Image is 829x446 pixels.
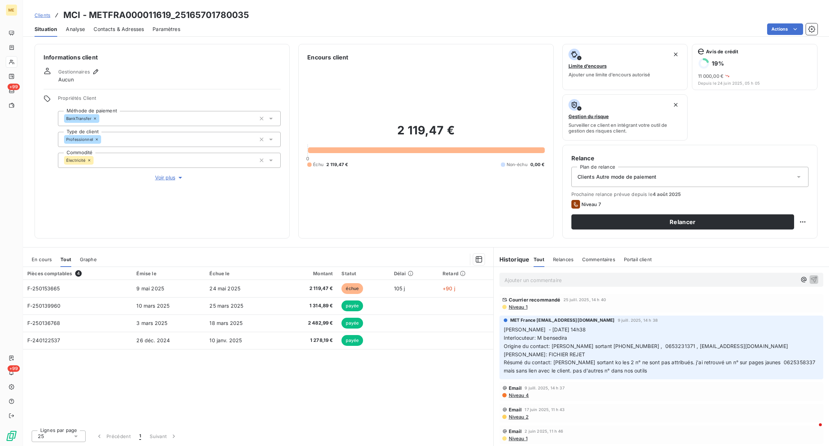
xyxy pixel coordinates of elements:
[66,137,93,142] span: Professionnel
[283,302,333,309] span: 1 314,89 €
[209,320,243,326] span: 18 mars 2025
[509,407,522,412] span: Email
[341,283,363,294] span: échue
[394,285,405,291] span: 105 j
[94,157,99,164] input: Ajouter une valeur
[35,12,50,19] a: Clients
[509,385,522,391] span: Email
[341,271,385,276] div: Statut
[307,53,348,62] h6: Encours client
[494,255,530,264] h6: Historique
[508,304,527,310] span: Niveau 1
[283,337,333,344] span: 1 278,19 €
[563,298,606,302] span: 25 juill. 2025, 14 h 40
[698,73,724,79] span: 11 000,00 €
[209,303,243,309] span: 25 mars 2025
[530,161,545,168] span: 0,00 €
[571,214,794,229] button: Relancer
[509,428,522,434] span: Email
[58,69,90,75] span: Gestionnaires
[562,44,688,90] button: Limite d’encoursAjouter une limite d’encours autorisé
[136,271,201,276] div: Émise le
[326,161,348,168] span: 2 119,47 €
[8,365,20,372] span: +99
[525,386,564,390] span: 9 juill. 2025, 14 h 37
[58,95,281,105] span: Propriétés Client
[508,436,527,441] span: Niveau 1
[6,4,17,16] div: ME
[712,60,724,67] h6: 19 %
[136,303,169,309] span: 10 mars 2025
[80,257,97,262] span: Graphe
[508,392,529,398] span: Niveau 4
[66,26,85,33] span: Analyse
[27,337,60,343] span: F-240122537
[307,123,544,145] h2: 2 119,47 €
[568,63,607,69] span: Limite d’encours
[577,173,657,180] span: Clients Autre mode de paiement
[155,174,184,181] span: Voir plus
[508,414,529,420] span: Niveau 2
[66,158,86,162] span: Électricité
[698,81,811,85] span: Depuis le 24 juin 2025, 05 h 05
[341,335,363,346] span: payée
[571,154,808,162] h6: Relance
[209,285,240,291] span: 24 mai 2025
[568,72,650,77] span: Ajouter une limite d’encours autorisé
[624,257,652,262] span: Portail client
[568,113,609,119] span: Gestion du risque
[38,433,44,440] span: 25
[8,84,20,90] span: +99
[58,76,74,83] span: Aucun
[6,85,17,97] a: +99
[507,161,527,168] span: Non-échu
[313,161,323,168] span: Échu
[341,318,363,329] span: payée
[27,320,60,326] span: F-250136768
[6,430,17,442] img: Logo LeanPay
[341,300,363,311] span: payée
[509,297,561,303] span: Courrier recommandé
[553,257,574,262] span: Relances
[534,257,544,262] span: Tout
[209,337,242,343] span: 10 janv. 2025
[139,433,141,440] span: 1
[767,23,803,35] button: Actions
[394,271,434,276] div: Délai
[63,9,249,22] h3: MCI - METFRA000011619_25165701780035
[209,271,275,276] div: Échue le
[568,122,682,134] span: Surveiller ce client en intégrant votre outil de gestion des risques client.
[510,317,615,324] span: MET France [EMAIL_ADDRESS][DOMAIN_NAME]
[136,285,164,291] span: 9 mai 2025
[136,337,170,343] span: 26 déc. 2024
[58,174,281,182] button: Voir plus
[706,49,738,54] span: Avis de crédit
[91,429,135,444] button: Précédent
[32,257,52,262] span: En cours
[27,303,61,309] span: F-250139960
[44,53,281,62] h6: Informations client
[27,270,128,277] div: Pièces comptables
[75,270,82,277] span: 4
[27,285,60,291] span: F-250153665
[66,116,91,121] span: BankTransfer
[581,201,601,207] span: Niveau 7
[283,285,333,292] span: 2 119,47 €
[145,429,182,444] button: Suivant
[283,320,333,327] span: 2 482,99 €
[562,94,688,141] button: Gestion du risqueSurveiller ce client en intégrant votre outil de gestion des risques client.
[525,407,565,412] span: 17 juin 2025, 11 h 43
[443,271,489,276] div: Retard
[101,136,107,143] input: Ajouter une valeur
[153,26,180,33] span: Paramètres
[35,12,50,18] span: Clients
[805,422,822,439] iframe: Intercom live chat
[283,271,333,276] div: Montant
[94,26,144,33] span: Contacts & Adresses
[525,429,563,433] span: 2 juin 2025, 11 h 46
[306,156,309,161] span: 0
[136,320,167,326] span: 3 mars 2025
[35,26,57,33] span: Situation
[60,257,71,262] span: Tout
[571,191,808,197] span: Prochaine relance prévue depuis le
